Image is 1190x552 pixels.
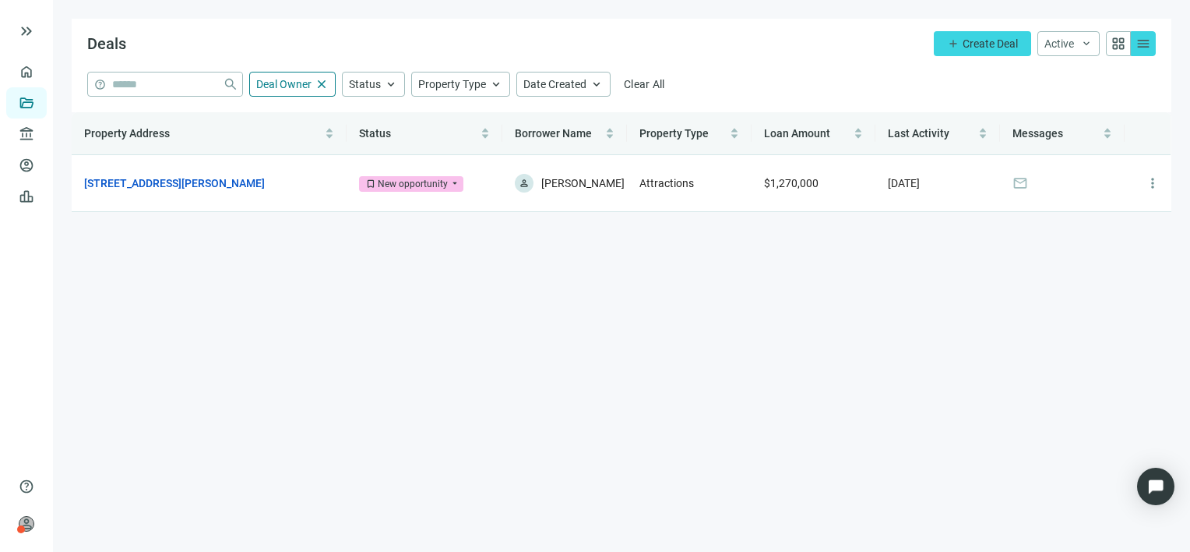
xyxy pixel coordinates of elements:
[764,177,819,189] span: $1,270,000
[624,78,665,90] span: Clear All
[888,127,949,140] span: Last Activity
[541,174,625,193] span: [PERSON_NAME]
[1135,36,1151,51] span: menu
[515,127,592,140] span: Borrower Name
[17,22,36,41] button: keyboard_double_arrow_right
[349,78,381,90] span: Status
[1137,168,1168,199] button: more_vert
[365,179,376,189] span: bookmark
[1012,127,1063,140] span: Messages
[1012,175,1028,191] span: mail
[378,176,448,192] div: New opportunity
[256,78,312,90] span: Deal Owner
[963,37,1018,50] span: Create Deal
[888,177,920,189] span: [DATE]
[418,78,486,90] span: Property Type
[94,79,106,90] span: help
[19,516,34,532] span: person
[84,127,170,140] span: Property Address
[359,127,391,140] span: Status
[1080,37,1093,50] span: keyboard_arrow_down
[84,175,265,192] a: [STREET_ADDRESS][PERSON_NAME]
[19,479,34,494] span: help
[590,77,604,91] span: keyboard_arrow_up
[315,77,329,91] span: close
[489,77,503,91] span: keyboard_arrow_up
[384,77,398,91] span: keyboard_arrow_up
[764,127,830,140] span: Loan Amount
[617,72,672,97] button: Clear All
[934,31,1031,56] button: addCreate Deal
[947,37,959,50] span: add
[1044,37,1074,50] span: Active
[1111,36,1126,51] span: grid_view
[19,126,30,142] span: account_balance
[1145,175,1160,191] span: more_vert
[1037,31,1100,56] button: Activekeyboard_arrow_down
[639,177,694,189] span: Attractions
[523,78,586,90] span: Date Created
[639,127,709,140] span: Property Type
[519,178,530,189] span: person
[1137,468,1174,505] div: Open Intercom Messenger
